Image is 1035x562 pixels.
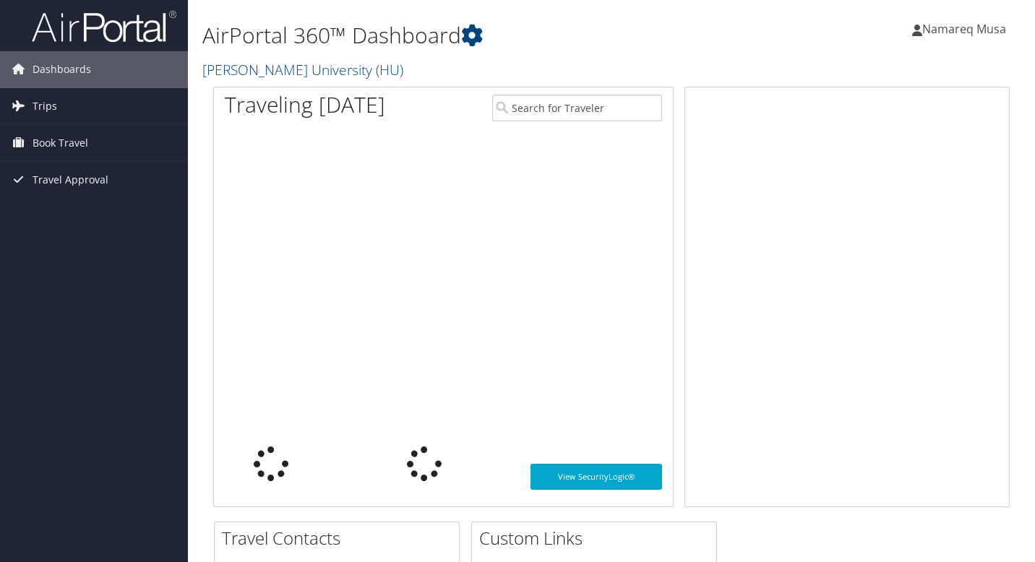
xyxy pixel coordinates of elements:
h2: Custom Links [479,526,716,550]
a: Namareq Musa [912,7,1021,51]
img: airportal-logo.png [32,9,176,43]
a: [PERSON_NAME] University (HU) [202,60,407,79]
h2: Travel Contacts [222,526,459,550]
h1: AirPortal 360™ Dashboard [202,20,748,51]
span: Book Travel [33,125,88,161]
input: Search for Traveler [492,95,661,121]
h1: Traveling [DATE] [225,90,385,120]
span: Travel Approval [33,162,108,198]
a: View SecurityLogic® [531,464,662,490]
span: Dashboards [33,51,91,87]
span: Namareq Musa [922,21,1006,37]
span: Trips [33,88,57,124]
